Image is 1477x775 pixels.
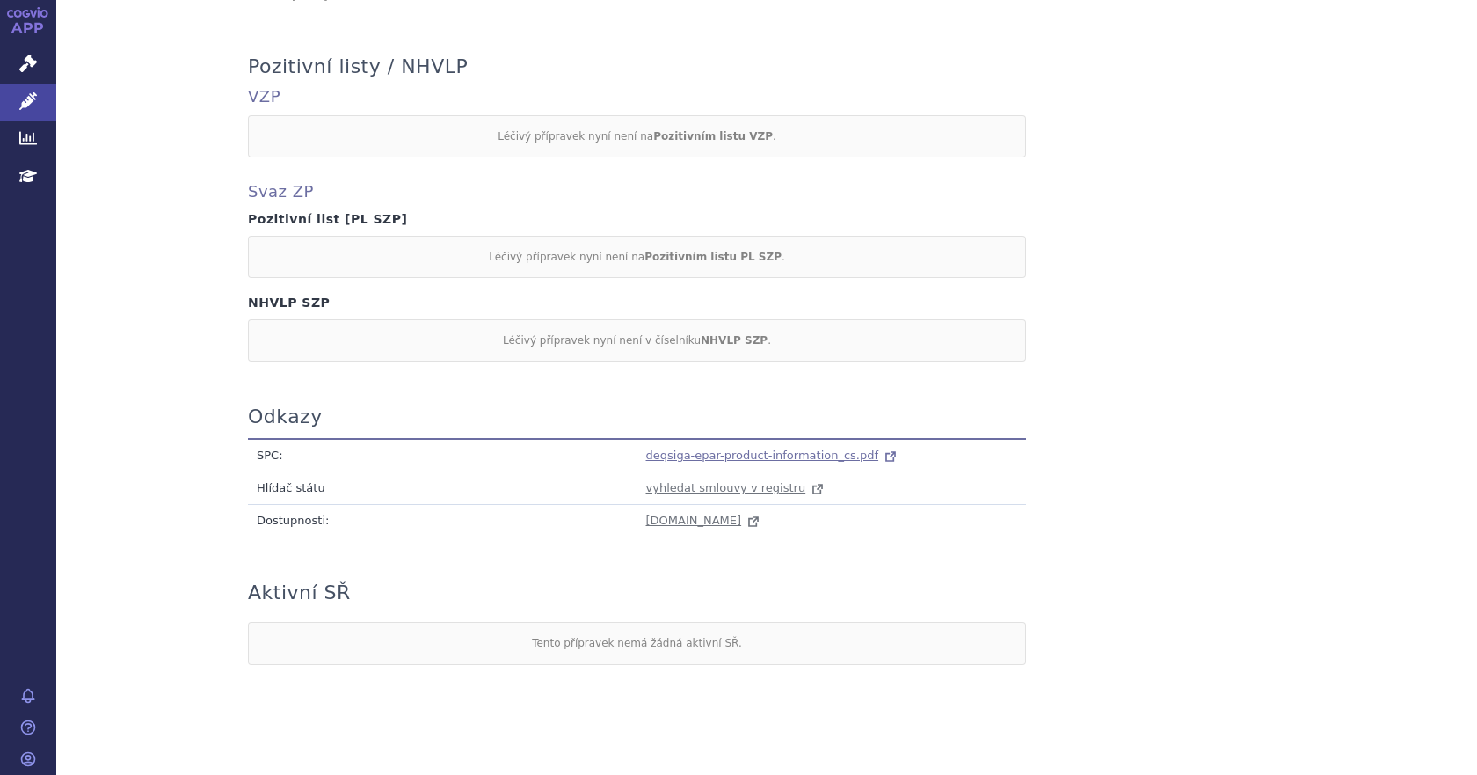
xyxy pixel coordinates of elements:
div: Léčivý přípravek nyní není v číselníku . [248,319,1026,362]
a: vyhledat smlouvy v registru [646,481,827,494]
h4: Pozitivní list [PL SZP] [248,212,1285,227]
span: deqsiga-epar-product-information_cs.pdf [646,449,879,462]
strong: Pozitivním listu VZP [653,130,773,143]
h3: Pozitivní listy / NHVLP [248,55,468,78]
span: vyhledat smlouvy v registru [646,481,806,494]
a: deqsiga-epar-product-information_cs.pdf [646,449,900,462]
div: Léčivý přípravek nyní není na . [248,115,1026,157]
h3: Odkazy [248,406,323,428]
div: Tento přípravek nemá žádná aktivní SŘ. [248,622,1026,664]
a: [DOMAIN_NAME] [646,514,763,527]
h3: Aktivní SŘ [248,581,351,604]
td: Dostupnosti: [248,504,637,537]
strong: NHVLP SZP [701,334,768,347]
h4: VZP [248,87,1285,106]
td: Hlídač státu [248,472,637,504]
h4: NHVLP SZP [248,296,1285,311]
h4: Svaz ZP [248,182,1285,201]
strong: Pozitivním listu PL SZP [644,251,782,263]
div: Léčivý přípravek nyní není na . [248,236,1026,278]
td: SPC: [248,439,637,472]
span: [DOMAIN_NAME] [646,514,742,527]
